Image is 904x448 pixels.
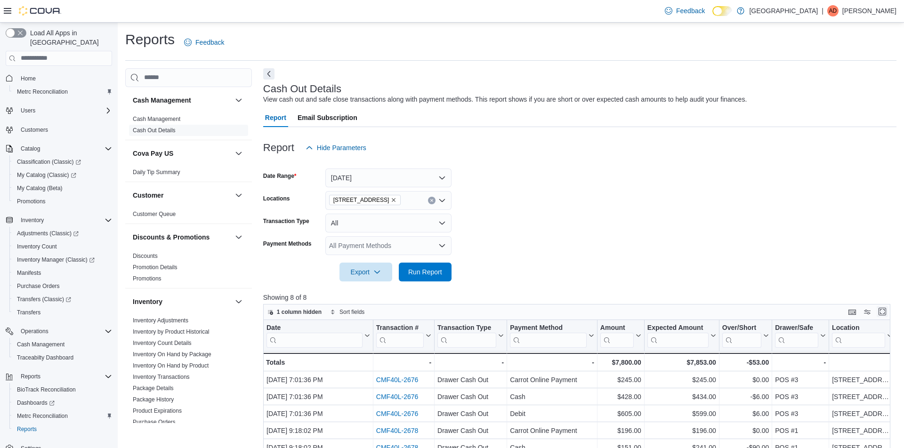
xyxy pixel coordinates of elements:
[21,328,48,335] span: Operations
[9,253,116,266] a: Inventory Manager (Classic)
[722,323,761,332] div: Over/Short
[233,95,244,106] button: Cash Management
[13,169,112,181] span: My Catalog (Classic)
[376,323,424,332] div: Transaction #
[376,323,431,347] button: Transaction #
[13,156,85,168] a: Classification (Classic)
[2,72,116,85] button: Home
[2,142,116,155] button: Catalog
[722,323,761,347] div: Over/Short
[13,397,58,408] a: Dashboards
[345,263,387,281] span: Export
[21,373,40,380] span: Reports
[266,391,370,402] div: [DATE] 7:01:36 PM
[17,143,44,154] button: Catalog
[13,86,72,97] a: Metrc Reconciliation
[125,250,252,288] div: Discounts & Promotions
[277,308,322,316] span: 1 column hidden
[125,113,252,140] div: Cash Management
[647,323,709,347] div: Expected Amount
[133,210,176,218] span: Customer Queue
[13,156,112,168] span: Classification (Classic)
[133,275,161,282] span: Promotions
[21,145,40,152] span: Catalog
[9,280,116,293] button: Purchase Orders
[13,410,112,422] span: Metrc Reconciliation
[9,306,116,319] button: Transfers
[17,243,57,250] span: Inventory Count
[133,168,180,176] span: Daily Tip Summary
[510,323,587,347] div: Payment Method
[847,306,858,318] button: Keyboard shortcuts
[775,374,826,385] div: POS #3
[17,171,76,179] span: My Catalog (Classic)
[13,196,112,207] span: Promotions
[17,215,48,226] button: Inventory
[13,254,112,265] span: Inventory Manager (Classic)
[862,306,873,318] button: Display options
[298,108,357,127] span: Email Subscription
[263,68,274,80] button: Next
[2,104,116,117] button: Users
[600,323,641,347] button: Amount
[17,105,112,116] span: Users
[325,168,452,187] button: [DATE]
[600,357,641,368] div: $7,800.00
[133,396,174,403] a: Package History
[17,124,112,136] span: Customers
[510,408,594,419] div: Debit
[9,351,116,364] button: Traceabilty Dashboard
[133,232,210,242] h3: Discounts & Promotions
[133,127,176,134] a: Cash Out Details
[263,217,309,225] label: Transaction Type
[832,323,885,332] div: Location
[133,419,176,425] a: Purchase Orders
[9,227,116,240] a: Adjustments (Classic)
[13,384,80,395] a: BioTrack Reconciliation
[133,253,158,259] a: Discounts
[133,297,231,306] button: Inventory
[133,191,163,200] h3: Customer
[832,323,885,347] div: Location
[133,384,174,392] span: Package Details
[647,408,716,419] div: $599.00
[133,328,210,335] a: Inventory by Product Historical
[661,1,709,20] a: Feedback
[9,338,116,351] button: Cash Management
[133,351,211,358] a: Inventory On Hand by Package
[13,280,64,292] a: Purchase Orders
[17,309,40,316] span: Transfers
[600,391,641,402] div: $428.00
[26,28,112,47] span: Load All Apps in [GEOGRAPHIC_DATA]
[13,352,77,363] a: Traceabilty Dashboard
[842,5,896,16] p: [PERSON_NAME]
[408,267,442,277] span: Run Report
[676,6,705,16] span: Feedback
[399,263,452,281] button: Run Report
[775,391,826,402] div: POS #3
[21,107,35,114] span: Users
[133,252,158,260] span: Discounts
[133,362,209,369] a: Inventory On Hand by Product
[17,399,55,407] span: Dashboards
[17,386,76,393] span: BioTrack Reconciliation
[133,396,174,403] span: Package History
[233,296,244,307] button: Inventory
[775,323,818,347] div: Drawer/Safe
[266,425,370,436] div: [DATE] 9:18:02 PM
[13,228,112,239] span: Adjustments (Classic)
[233,190,244,201] button: Customer
[13,294,75,305] a: Transfers (Classic)
[13,267,112,279] span: Manifests
[13,267,45,279] a: Manifests
[822,5,823,16] p: |
[600,323,634,332] div: Amount
[133,149,173,158] h3: Cova Pay US
[647,323,709,332] div: Expected Amount
[133,191,231,200] button: Customer
[722,408,769,419] div: $6.00
[339,308,364,316] span: Sort fields
[264,306,325,318] button: 1 column hidden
